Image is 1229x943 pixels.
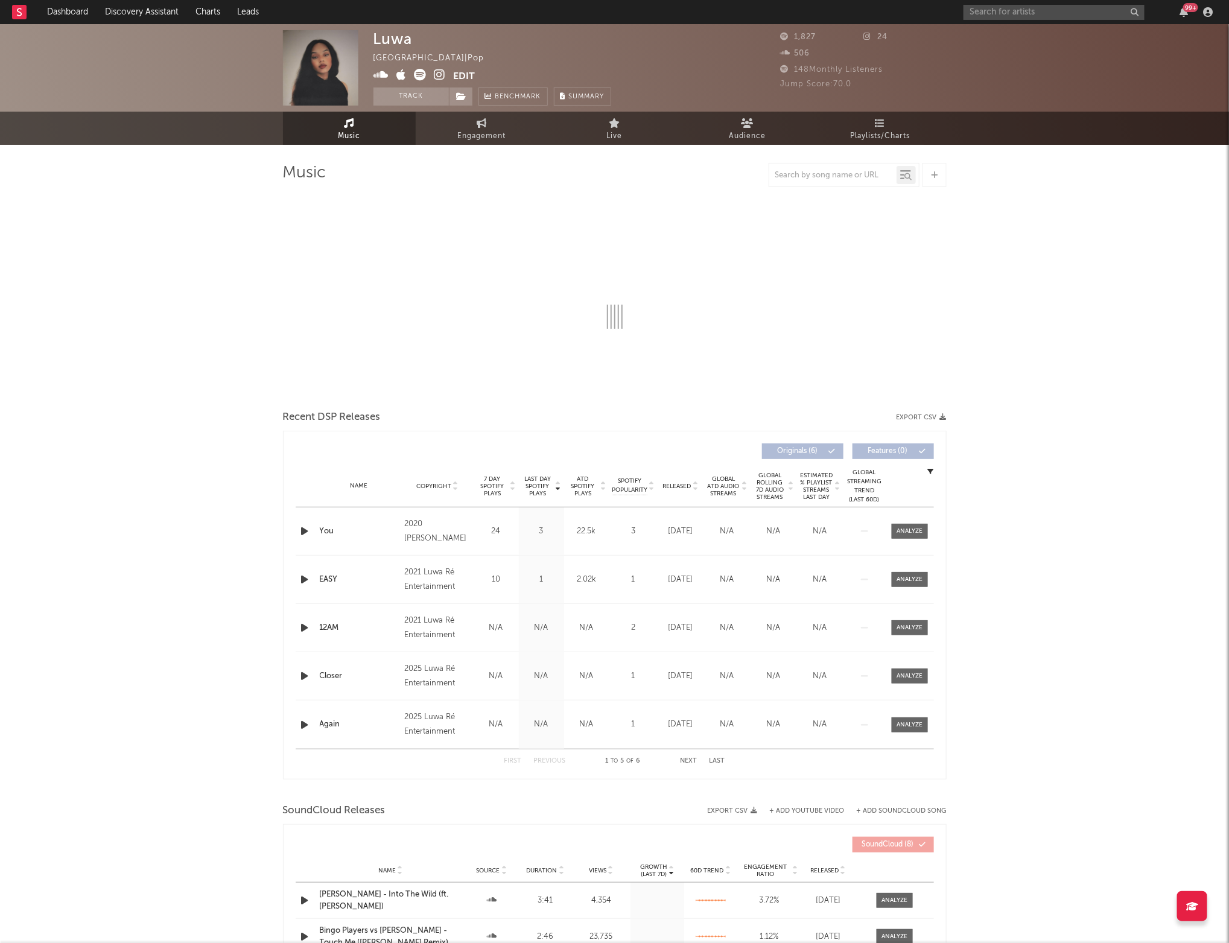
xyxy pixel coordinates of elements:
p: (Last 7d) [640,871,667,878]
span: 148 Monthly Listeners [781,66,883,74]
button: Features(0) [853,443,934,459]
button: First [504,758,522,764]
button: Originals(6) [762,443,843,459]
div: [DATE] [804,931,853,943]
div: 23,735 [575,931,627,943]
div: 2025 Luwa Ré Entertainment [404,710,470,739]
span: SoundCloud [862,841,903,848]
span: Released [663,483,691,490]
div: 1.12 % [741,931,798,943]
span: Released [810,867,839,874]
div: + Add YouTube Video [758,808,845,814]
a: Playlists/Charts [814,112,947,145]
span: Views [589,867,606,874]
span: 7 Day Spotify Plays [477,475,509,497]
div: 1 [612,670,655,682]
span: Source [477,867,500,874]
span: Originals ( 6 ) [770,448,825,455]
button: Summary [554,87,611,106]
div: N/A [707,525,748,538]
span: Copyright [416,483,451,490]
div: N/A [567,670,606,682]
a: You [320,525,399,538]
a: Benchmark [478,87,548,106]
button: Previous [534,758,566,764]
a: Audience [681,112,814,145]
div: 1 [612,574,655,586]
span: Jump Score: 70.0 [781,80,852,88]
input: Search by song name or URL [769,171,897,180]
div: 2021 Luwa Ré Entertainment [404,565,470,594]
div: N/A [707,719,748,731]
button: Last [710,758,725,764]
button: 99+ [1180,7,1188,17]
div: 24 [477,525,516,538]
span: Estimated % Playlist Streams Last Day [800,472,833,501]
div: N/A [567,622,606,634]
span: ATD Spotify Plays [567,475,599,497]
a: Engagement [416,112,548,145]
input: Search for artists [964,5,1145,20]
span: 1,827 [781,33,816,41]
div: 10 [477,574,516,586]
span: Global ATD Audio Streams [707,475,740,497]
a: EASY [320,574,399,586]
div: N/A [754,574,794,586]
div: N/A [477,622,516,634]
div: N/A [754,525,794,538]
span: Music [338,129,360,144]
span: 60D Trend [691,867,724,874]
span: Last Day Spotify Plays [522,475,554,497]
div: Name [320,481,399,491]
div: N/A [800,719,840,731]
div: N/A [754,719,794,731]
div: 3.72 % [741,895,798,907]
span: Spotify Popularity [612,477,647,495]
button: Next [681,758,697,764]
div: 3 [612,525,655,538]
button: Track [373,87,449,106]
div: N/A [754,670,794,682]
div: N/A [800,622,840,634]
div: N/A [800,525,840,538]
span: Summary [569,94,605,100]
div: 1 [522,574,561,586]
div: N/A [477,719,516,731]
div: [DATE] [661,525,701,538]
span: Engagement [458,129,506,144]
div: 2.02k [567,574,606,586]
p: Growth [640,863,667,871]
div: N/A [800,574,840,586]
span: Benchmark [495,90,541,104]
div: [DATE] [661,719,701,731]
div: N/A [800,670,840,682]
div: N/A [522,622,561,634]
div: 2:46 [522,931,570,943]
button: + Add SoundCloud Song [857,808,947,814]
div: 2 [612,622,655,634]
a: Closer [320,670,399,682]
div: 2025 Luwa Ré Entertainment [404,662,470,691]
span: Name [378,867,396,874]
div: [DATE] [804,895,853,907]
div: N/A [522,670,561,682]
div: Global Streaming Trend (Last 60D) [846,468,883,504]
a: [PERSON_NAME] - Into The Wild (ft. [PERSON_NAME]) [320,889,462,912]
div: Again [320,719,399,731]
div: N/A [707,622,748,634]
div: [DATE] [661,574,701,586]
div: 1 [612,719,655,731]
div: N/A [707,670,748,682]
span: Live [607,129,623,144]
button: Edit [454,69,475,84]
span: of [627,758,634,764]
button: + Add SoundCloud Song [845,808,947,814]
span: Playlists/Charts [850,129,910,144]
a: 12AM [320,622,399,634]
div: N/A [567,719,606,731]
div: N/A [477,670,516,682]
span: to [611,758,618,764]
div: [DATE] [661,622,701,634]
